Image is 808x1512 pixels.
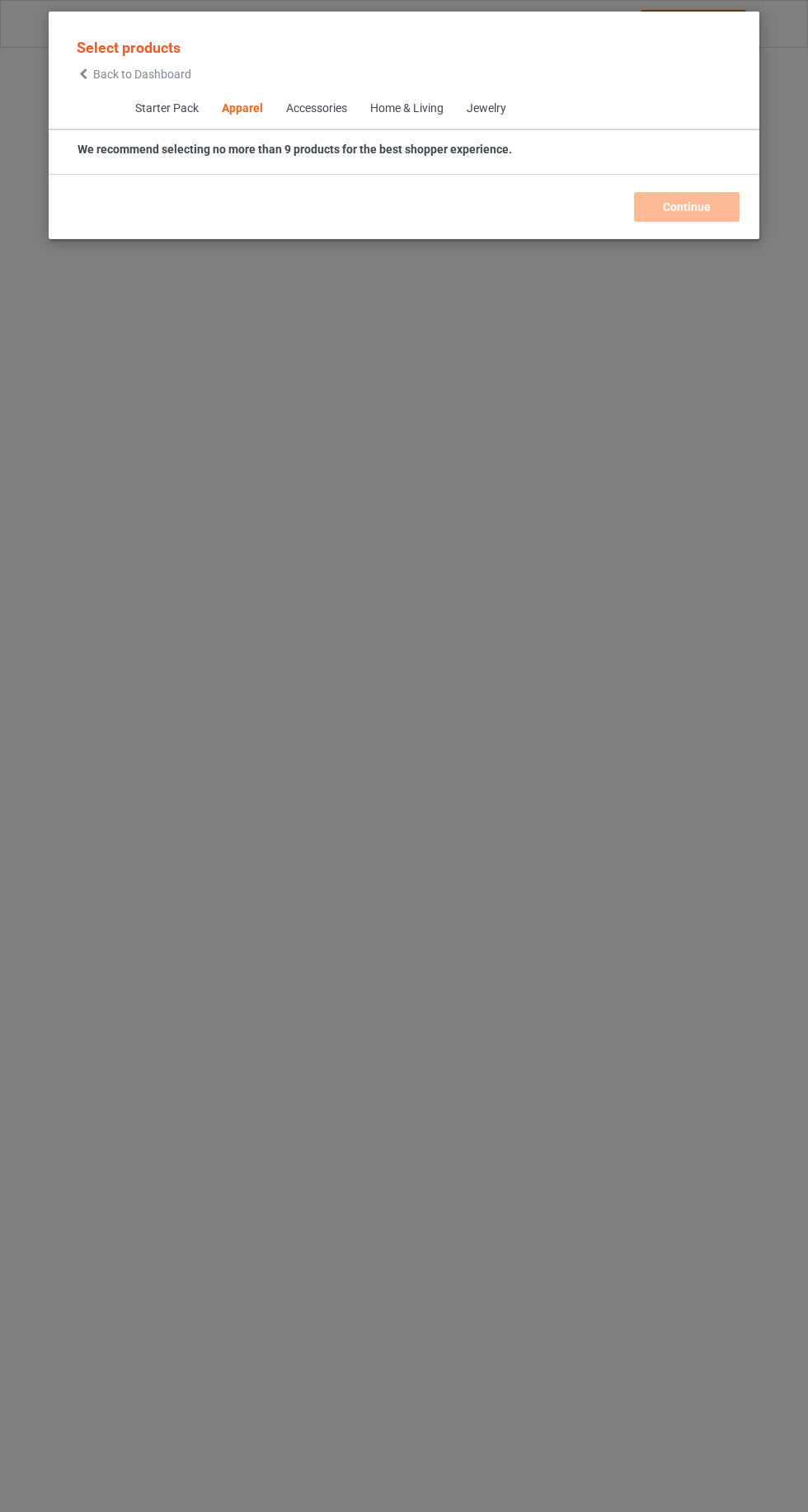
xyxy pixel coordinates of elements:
[77,39,181,56] span: Select products
[285,101,346,117] div: Accessories
[123,89,209,129] span: Starter Pack
[221,101,262,117] div: Apparel
[93,68,191,81] span: Back to Dashboard
[78,143,512,156] strong: We recommend selecting no more than 9 products for the best shopper experience.
[466,101,505,117] div: Jewelry
[369,101,443,117] div: Home & Living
